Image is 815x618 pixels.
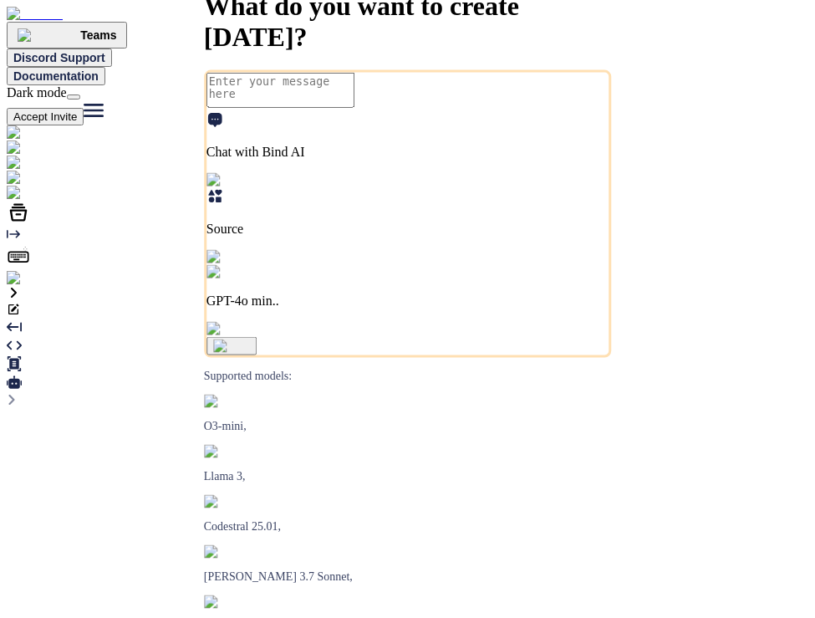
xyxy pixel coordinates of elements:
img: Bind AI [7,7,63,22]
button: Documentation [7,67,105,85]
img: Pick Models [206,250,287,265]
p: Codestral 25.01, [204,520,612,534]
p: Chat with Bind AI [206,145,609,160]
button: premiumTeams [7,22,127,49]
img: settings [7,271,61,286]
img: chat [7,156,43,171]
span: Documentation [13,69,99,83]
span: Dark mode [7,85,67,100]
p: Llama 3, [204,470,612,483]
img: attachment [206,322,278,337]
img: Pick Tools [206,173,276,188]
img: githubLight [7,171,84,186]
p: Source [206,222,609,237]
span: Discord Support [13,51,105,64]
img: icon [213,340,251,353]
img: Llama2 [204,445,253,458]
img: Mistral-AI [204,495,267,508]
img: darkCloudIdeIcon [7,186,117,201]
img: ai-studio [7,140,67,156]
button: Accept Invite [7,108,84,125]
p: GPT-4o min.. [206,294,609,309]
p: O3-mini, [204,420,612,433]
span: Teams [80,28,116,42]
img: chat [7,125,43,140]
button: Discord Support [7,49,112,67]
img: claude [204,595,248,609]
img: GPT-4o mini [206,265,289,280]
img: claude [204,545,248,559]
p: Supported models: [204,370,612,383]
img: premium [18,28,80,42]
img: GPT-4 [204,395,248,408]
p: [PERSON_NAME] 3.7 Sonnet, [204,570,612,584]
